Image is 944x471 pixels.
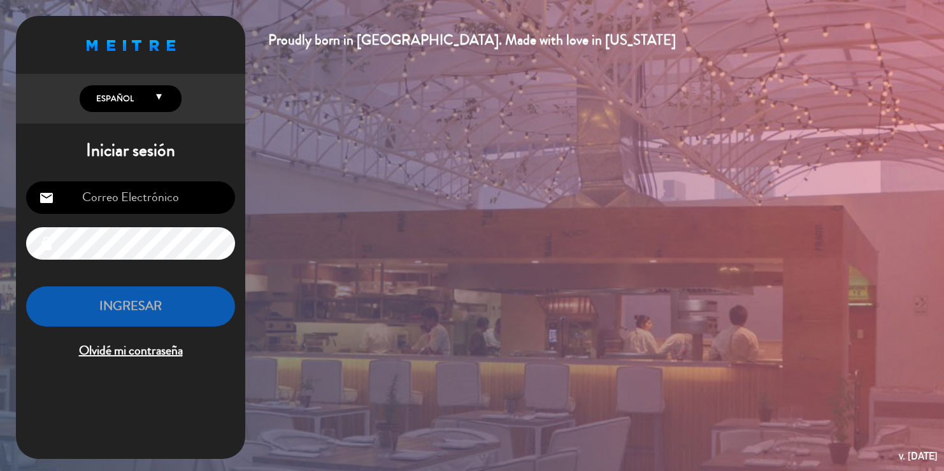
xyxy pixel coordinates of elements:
span: Español [93,92,134,105]
i: lock [39,236,54,251]
i: email [39,190,54,206]
input: Correo Electrónico [26,181,235,214]
span: Olvidé mi contraseña [26,341,235,362]
h1: Iniciar sesión [16,140,245,162]
button: INGRESAR [26,286,235,327]
div: v. [DATE] [899,447,938,465]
